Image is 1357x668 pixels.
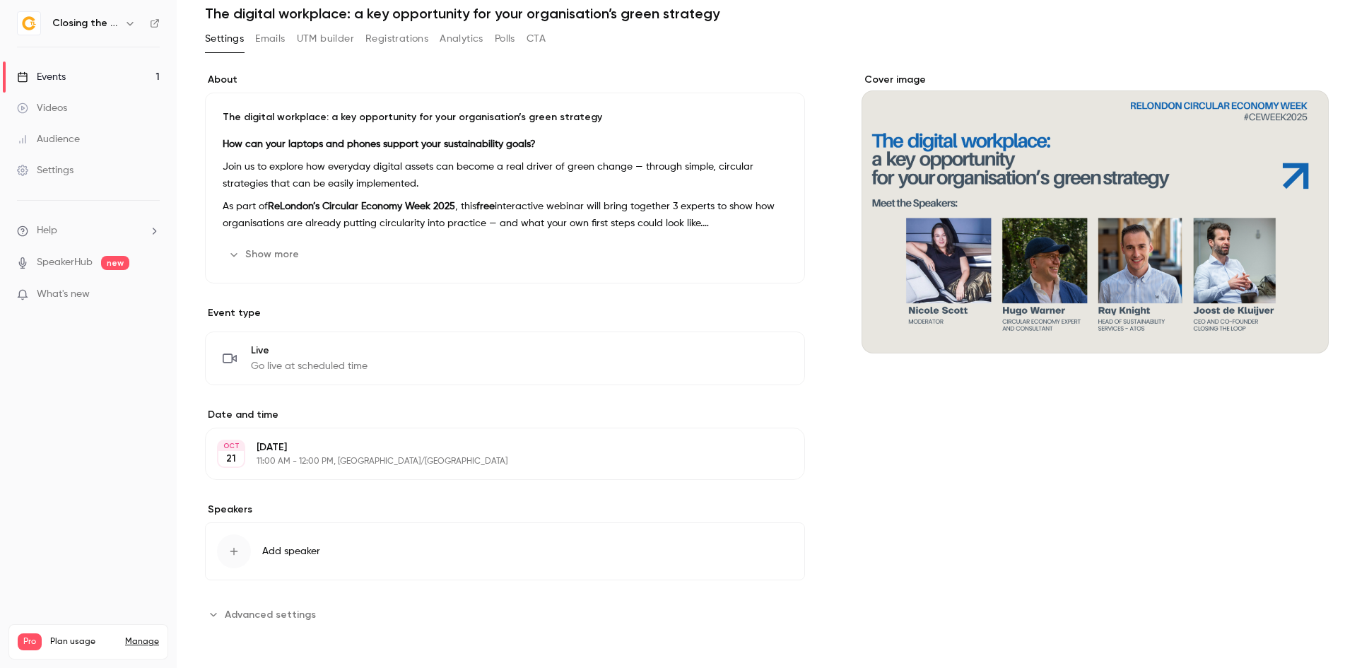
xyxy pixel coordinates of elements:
[205,5,1329,22] h1: The digital workplace: a key opportunity for your organisation’s green strategy
[297,28,354,50] button: UTM builder
[257,440,730,455] p: [DATE]
[17,101,67,115] div: Videos
[476,201,495,211] strong: free
[251,344,368,358] span: Live
[37,223,57,238] span: Help
[223,158,787,192] p: Join us to explore how everyday digital assets can become a real driver of green change — through...
[205,603,324,626] button: Advanced settings
[226,452,236,466] p: 21
[257,456,730,467] p: 11:00 AM - 12:00 PM, [GEOGRAPHIC_DATA]/[GEOGRAPHIC_DATA]
[527,28,546,50] button: CTA
[268,201,455,211] strong: ReLondon’s Circular Economy Week 2025
[205,306,805,320] p: Event type
[223,243,307,266] button: Show more
[52,16,119,30] h6: Closing the Loop
[225,607,316,622] span: Advanced settings
[223,110,787,124] p: The digital workplace: a key opportunity for your organisation’s green strategy
[17,70,66,84] div: Events
[262,544,320,558] span: Add speaker
[862,73,1329,353] section: Cover image
[101,256,129,270] span: new
[205,503,805,517] label: Speakers
[18,12,40,35] img: Closing the Loop
[17,163,74,177] div: Settings
[365,28,428,50] button: Registrations
[205,522,805,580] button: Add speaker
[223,198,787,232] p: As part of , this interactive webinar will bring together 3 experts to show how organisations are...
[205,408,805,422] label: Date and time
[205,73,805,87] label: About
[251,359,368,373] span: Go live at scheduled time
[205,603,805,626] section: Advanced settings
[223,139,536,149] strong: How can your laptops and phones support your sustainability goals?
[862,73,1329,87] label: Cover image
[125,636,159,648] a: Manage
[37,287,90,302] span: What's new
[143,288,160,301] iframe: Noticeable Trigger
[18,633,42,650] span: Pro
[440,28,483,50] button: Analytics
[37,255,93,270] a: SpeakerHub
[495,28,515,50] button: Polls
[17,223,160,238] li: help-dropdown-opener
[205,28,244,50] button: Settings
[50,636,117,648] span: Plan usage
[218,441,244,451] div: OCT
[17,132,80,146] div: Audience
[255,28,285,50] button: Emails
